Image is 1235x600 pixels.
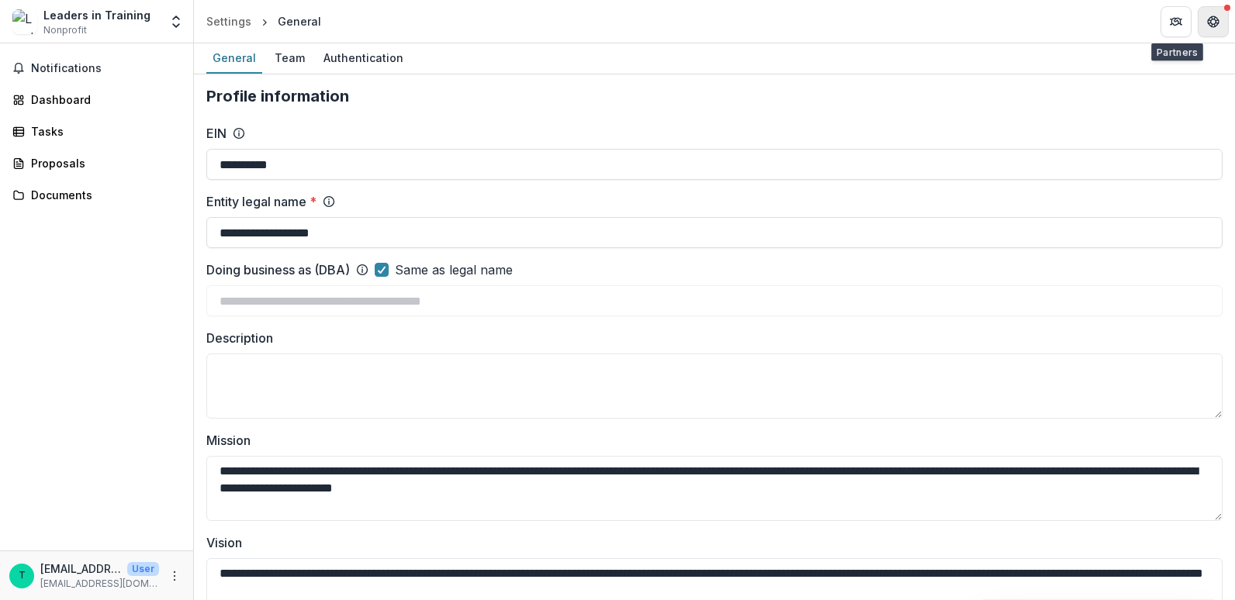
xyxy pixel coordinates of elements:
a: Proposals [6,150,187,176]
div: Dashboard [31,91,175,108]
div: General [206,47,262,69]
label: Doing business as (DBA) [206,260,350,279]
div: Proposals [31,155,175,171]
nav: breadcrumb [200,10,327,33]
div: Team [268,47,311,69]
label: Vision [206,533,1213,552]
label: Description [206,329,1213,347]
a: Documents [6,182,187,208]
a: Tasks [6,119,187,144]
p: [EMAIL_ADDRESS][DOMAIN_NAME] [40,577,159,591]
label: EIN [206,124,227,143]
span: Nonprofit [43,23,87,37]
a: General [206,43,262,74]
button: Open entity switcher [165,6,187,37]
a: Dashboard [6,87,187,112]
div: General [278,13,321,29]
button: More [165,567,184,585]
div: Documents [31,187,175,203]
button: Get Help [1198,6,1229,37]
div: training@grantmesuccess.com [19,571,26,581]
h2: Profile information [206,87,1223,105]
p: [EMAIL_ADDRESS][DOMAIN_NAME] [40,560,121,577]
a: Team [268,43,311,74]
div: Settings [206,13,251,29]
a: Authentication [317,43,410,74]
span: Same as legal name [395,260,513,279]
div: Tasks [31,123,175,140]
button: Notifications [6,56,187,81]
div: Authentication [317,47,410,69]
img: Leaders in Training [12,9,37,34]
label: Mission [206,431,1213,450]
a: Settings [200,10,258,33]
label: Entity legal name [206,192,317,211]
div: Leaders in Training [43,7,150,23]
button: Partners [1161,6,1192,37]
p: User [127,562,159,576]
span: Notifications [31,62,181,75]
